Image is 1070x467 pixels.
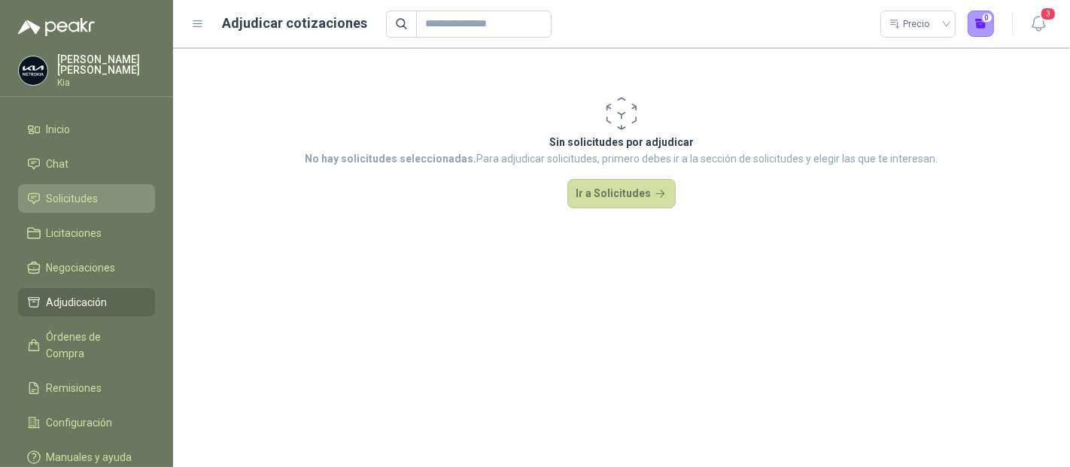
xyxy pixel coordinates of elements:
[57,78,155,87] p: Kia
[47,225,102,241] span: Licitaciones
[18,115,155,144] a: Inicio
[18,219,155,247] a: Licitaciones
[47,380,102,396] span: Remisiones
[47,190,99,207] span: Solicitudes
[18,288,155,317] a: Adjudicación
[305,150,938,167] p: Para adjudicar solicitudes, primero debes ir a la sección de solicitudes y elegir las que te inte...
[47,329,141,362] span: Órdenes de Compra
[47,156,69,172] span: Chat
[47,414,113,431] span: Configuración
[1040,7,1056,21] span: 3
[18,150,155,178] a: Chat
[223,13,368,34] h1: Adjudicar cotizaciones
[47,294,108,311] span: Adjudicación
[47,449,132,465] span: Manuales y ayuda
[567,179,676,209] button: Ir a Solicitudes
[19,56,47,85] img: Company Logo
[968,11,995,38] button: 0
[18,323,155,368] a: Órdenes de Compra
[57,54,155,75] p: [PERSON_NAME] [PERSON_NAME]
[18,253,155,282] a: Negociaciones
[305,134,938,150] p: Sin solicitudes por adjudicar
[889,13,933,35] div: Precio
[18,408,155,437] a: Configuración
[47,259,116,276] span: Negociaciones
[305,153,477,165] strong: No hay solicitudes seleccionadas.
[18,18,95,36] img: Logo peakr
[47,121,71,138] span: Inicio
[18,184,155,213] a: Solicitudes
[18,374,155,402] a: Remisiones
[1025,11,1052,38] button: 3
